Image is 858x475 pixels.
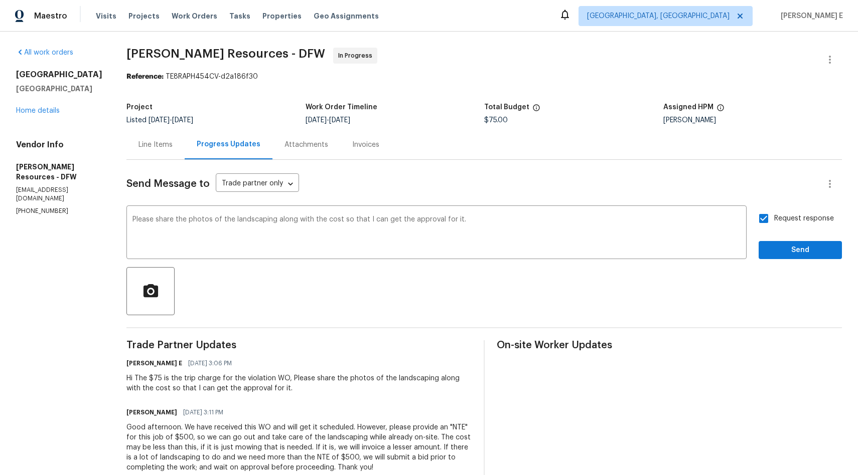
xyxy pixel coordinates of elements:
p: [EMAIL_ADDRESS][DOMAIN_NAME] [16,186,102,203]
a: All work orders [16,49,73,56]
span: Trade Partner Updates [126,340,472,350]
span: On-site Worker Updates [497,340,842,350]
textarea: Please share the photos of the landscaping along with the cost so that I can get the approval for... [132,216,741,251]
span: [DATE] 3:06 PM [188,358,232,368]
span: [DATE] [329,117,350,124]
span: $75.00 [484,117,508,124]
h5: [GEOGRAPHIC_DATA] [16,84,102,94]
span: Maestro [34,11,67,21]
h5: Total Budget [484,104,529,111]
div: Progress Updates [197,139,260,149]
span: - [306,117,350,124]
span: Tasks [229,13,250,20]
span: In Progress [338,51,376,61]
span: Geo Assignments [314,11,379,21]
span: [DATE] 3:11 PM [183,407,223,417]
div: Trade partner only [216,176,299,192]
a: Home details [16,107,60,114]
h6: [PERSON_NAME] E [126,358,182,368]
span: Listed [126,117,193,124]
span: Request response [774,213,834,224]
span: [DATE] [306,117,327,124]
span: Properties [262,11,302,21]
h6: [PERSON_NAME] [126,407,177,417]
span: - [149,117,193,124]
b: Reference: [126,73,164,80]
div: Line Items [138,140,173,150]
h2: [GEOGRAPHIC_DATA] [16,70,102,80]
span: [GEOGRAPHIC_DATA], [GEOGRAPHIC_DATA] [587,11,730,21]
p: [PHONE_NUMBER] [16,207,102,215]
span: Projects [128,11,160,21]
span: [DATE] [149,117,170,124]
h5: Project [126,104,153,111]
div: Invoices [352,140,379,150]
span: [DATE] [172,117,193,124]
span: Work Orders [172,11,217,21]
div: [PERSON_NAME] [663,117,842,124]
h5: [PERSON_NAME] Resources - DFW [16,162,102,182]
span: The hpm assigned to this work order. [717,104,725,117]
div: Good afternoon. We have received this WO and will get it scheduled. However, please provide an "N... [126,422,472,472]
div: Hi The $75 is the trip charge for the violation WO, Please share the photos of the landscaping al... [126,373,472,393]
span: Visits [96,11,116,21]
span: Send Message to [126,179,210,189]
span: [PERSON_NAME] Resources - DFW [126,48,325,60]
span: The total cost of line items that have been proposed by Opendoor. This sum includes line items th... [532,104,540,117]
span: [PERSON_NAME] E [777,11,843,21]
h5: Work Order Timeline [306,104,377,111]
button: Send [759,241,842,260]
span: Send [767,244,834,257]
h4: Vendor Info [16,140,102,150]
h5: Assigned HPM [663,104,713,111]
div: Attachments [284,140,328,150]
div: TE8RAPH454CV-d2a186f30 [126,72,842,82]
